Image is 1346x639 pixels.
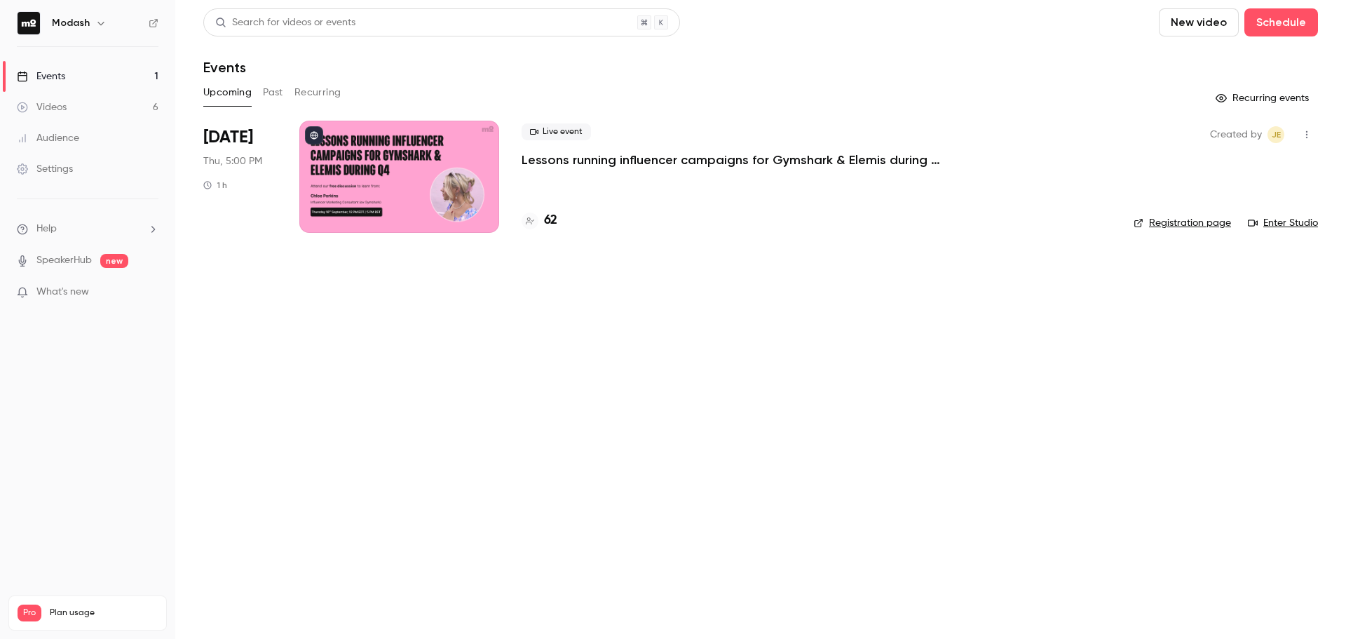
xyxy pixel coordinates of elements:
[203,121,277,233] div: Sep 18 Thu, 5:00 PM (Europe/London)
[203,59,246,76] h1: Events
[1272,126,1281,143] span: JE
[142,286,158,299] iframe: Noticeable Trigger
[1209,87,1318,109] button: Recurring events
[36,253,92,268] a: SpeakerHub
[294,81,341,104] button: Recurring
[36,222,57,236] span: Help
[1248,216,1318,230] a: Enter Studio
[203,126,253,149] span: [DATE]
[17,162,73,176] div: Settings
[52,16,90,30] h6: Modash
[522,123,591,140] span: Live event
[17,131,79,145] div: Audience
[263,81,283,104] button: Past
[203,180,227,191] div: 1 h
[203,154,262,168] span: Thu, 5:00 PM
[1159,8,1239,36] button: New video
[522,152,942,168] a: Lessons running influencer campaigns for Gymshark & Elemis during Q4
[1267,126,1284,143] span: Jack Eaton
[203,81,252,104] button: Upcoming
[215,15,355,30] div: Search for videos or events
[50,607,158,619] span: Plan usage
[544,211,557,230] h4: 62
[17,69,65,83] div: Events
[18,12,40,34] img: Modash
[36,285,89,300] span: What's new
[1134,216,1231,230] a: Registration page
[18,605,41,621] span: Pro
[1210,126,1262,143] span: Created by
[17,100,67,114] div: Videos
[522,211,557,230] a: 62
[17,222,158,236] li: help-dropdown-opener
[100,254,128,268] span: new
[1244,8,1318,36] button: Schedule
